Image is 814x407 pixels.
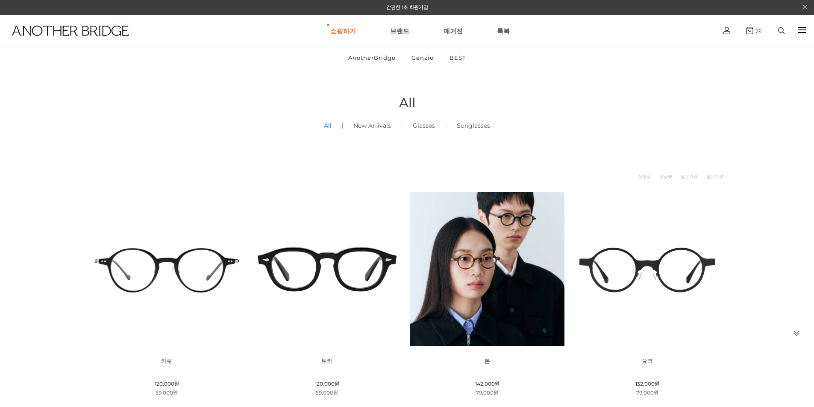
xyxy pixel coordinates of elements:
img: cart [746,27,753,34]
span: 본 [485,357,490,365]
img: cart [723,27,730,34]
a: 쇼핑하기 [330,15,356,46]
a: Genzie [404,47,441,69]
span: (0) [753,27,762,33]
a: BEST [442,47,473,69]
a: 간편한 1초 회원가입 [386,4,428,11]
a: 신상품 [638,173,651,181]
a: 본 [485,358,490,365]
span: 79,000원 [636,389,658,396]
a: All [313,111,342,140]
span: 120,000원 [155,381,179,387]
a: 낮은가격 [681,173,698,181]
span: 59,000원 [156,389,178,396]
img: search [778,27,785,34]
img: 본 - 동그란 렌즈로 돋보이는 아세테이트 안경 이미지 [410,192,564,346]
span: 120,000원 [315,381,339,387]
a: Sunglasses [446,111,501,140]
span: 59,000원 [316,389,338,396]
span: 요크 [642,357,653,365]
a: 높은가격 [706,173,723,181]
span: 토카 [321,357,332,365]
a: logo [4,26,126,57]
span: 132,000원 [635,381,659,387]
a: 토카 [321,358,332,365]
a: 룩북 [497,15,510,46]
span: 79,000원 [476,389,498,396]
a: Glasses [402,111,446,140]
span: 142,000원 [475,381,500,387]
img: logo [12,26,129,36]
span: All [399,95,415,111]
img: 요크 글라스 - 트렌디한 디자인의 유니크한 안경 이미지 [570,192,725,346]
a: New Arrivals [343,111,402,140]
img: 카로 - 감각적인 디자인의 패션 아이템 이미지 [90,192,244,346]
img: 토카 아세테이트 뿔테 안경 이미지 [250,192,404,346]
a: 매거진 [444,15,463,46]
a: 카로 [161,358,172,365]
a: 상품명 [659,173,672,181]
a: 브랜드 [390,15,409,46]
a: 요크 [642,358,653,365]
span: 카로 [161,357,172,365]
a: (0) [746,27,762,34]
a: AnotherBridge [341,47,403,69]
